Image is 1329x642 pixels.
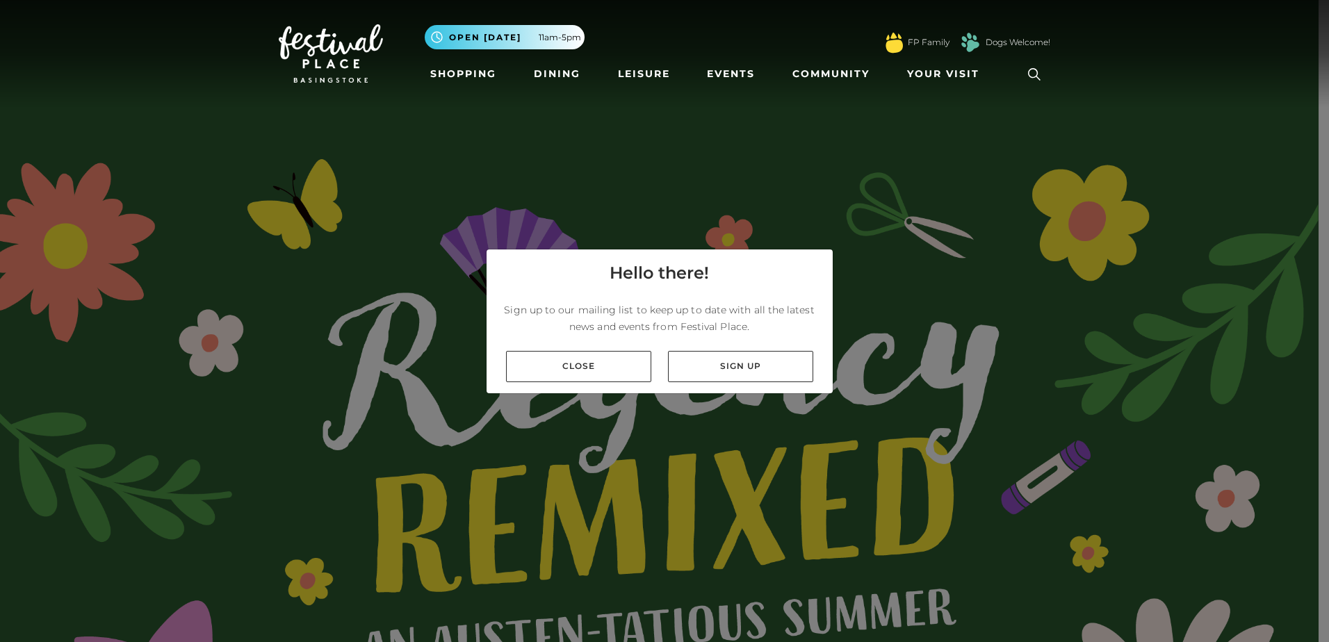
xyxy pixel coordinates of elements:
a: Shopping [425,61,502,87]
span: 11am-5pm [539,31,581,44]
a: Dogs Welcome! [986,36,1050,49]
h4: Hello there! [610,261,709,286]
a: FP Family [908,36,949,49]
a: Events [701,61,760,87]
a: Leisure [612,61,676,87]
p: Sign up to our mailing list to keep up to date with all the latest news and events from Festival ... [498,302,822,335]
img: Festival Place Logo [279,24,383,83]
a: Close [506,351,651,382]
a: Sign up [668,351,813,382]
span: Open [DATE] [449,31,521,44]
a: Dining [528,61,586,87]
a: Community [787,61,875,87]
span: Your Visit [907,67,979,81]
a: Your Visit [902,61,992,87]
button: Open [DATE] 11am-5pm [425,25,585,49]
